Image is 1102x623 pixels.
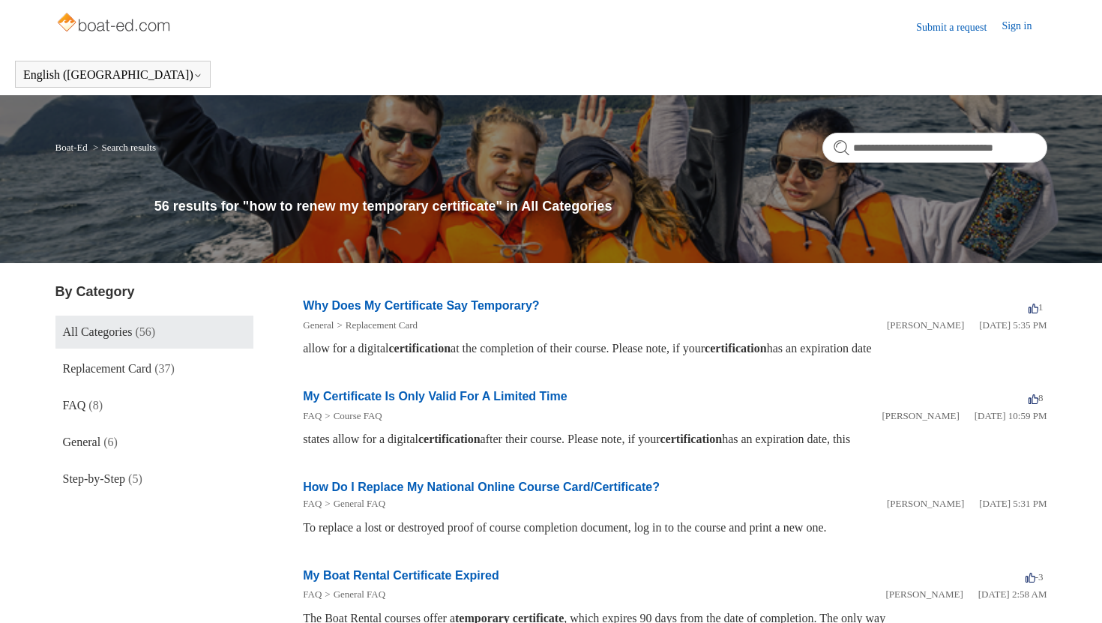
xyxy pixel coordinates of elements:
em: certification [388,342,451,355]
li: Course FAQ [322,409,382,424]
a: How Do I Replace My National Online Course Card/Certificate? [303,481,660,493]
li: [PERSON_NAME] [882,409,959,424]
li: FAQ [303,496,322,511]
a: Course FAQ [334,410,382,421]
li: [PERSON_NAME] [887,318,964,333]
span: (5) [128,472,142,485]
a: Boat-Ed [55,142,88,153]
h1: 56 results for "how to renew my temporary certificate" in All Categories [154,196,1047,217]
span: (37) [154,362,175,375]
a: Step-by-Step (5) [55,463,254,496]
span: -3 [1026,571,1044,583]
a: FAQ [303,589,322,600]
a: All Categories (56) [55,316,254,349]
time: 01/05/2024, 17:35 [979,319,1047,331]
span: (56) [135,325,155,338]
li: Search results [90,142,156,153]
li: Replacement Card [334,318,418,333]
time: 03/16/2022, 02:58 [978,589,1047,600]
div: allow for a digital at the completion of their course. Please note, if your has an expiration date [303,340,1047,358]
a: FAQ [303,410,322,421]
div: To replace a lost or destroyed proof of course completion document, log in to the course and prin... [303,519,1047,537]
span: 8 [1029,392,1044,403]
span: General [63,436,101,448]
button: English ([GEOGRAPHIC_DATA]) [23,68,202,82]
li: General FAQ [322,496,385,511]
li: [PERSON_NAME] [887,496,964,511]
a: Replacement Card [346,319,418,331]
li: FAQ [303,409,322,424]
a: FAQ [303,498,322,509]
a: General [303,319,334,331]
span: Step-by-Step [63,472,126,485]
a: Why Does My Certificate Say Temporary? [303,299,539,312]
span: Replacement Card [63,362,152,375]
a: Sign in [1002,18,1047,36]
li: [PERSON_NAME] [885,587,963,602]
div: Live chat [1052,573,1091,612]
em: certification [705,342,767,355]
em: certification [418,433,481,445]
h3: By Category [55,282,254,302]
input: Search [822,133,1047,163]
a: General FAQ [334,498,385,509]
span: 1 [1029,301,1044,313]
li: General FAQ [322,587,385,602]
a: Submit a request [916,19,1002,35]
time: 04/01/2022, 22:59 [975,410,1047,421]
a: FAQ (8) [55,389,254,422]
a: My Boat Rental Certificate Expired [303,569,499,582]
a: General FAQ [334,589,385,600]
time: 01/05/2024, 17:31 [979,498,1047,509]
span: FAQ [63,399,86,412]
li: FAQ [303,587,322,602]
em: certification [660,433,723,445]
div: states allow for a digital after their course. Please note, if your has an expiration date, this [303,430,1047,448]
img: Boat-Ed Help Center home page [55,9,175,39]
span: (6) [103,436,118,448]
a: My Certificate Is Only Valid For A Limited Time [303,390,567,403]
span: All Categories [63,325,133,338]
a: General (6) [55,426,254,459]
li: Boat-Ed [55,142,91,153]
span: (8) [88,399,103,412]
a: Replacement Card (37) [55,352,254,385]
li: General [303,318,334,333]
